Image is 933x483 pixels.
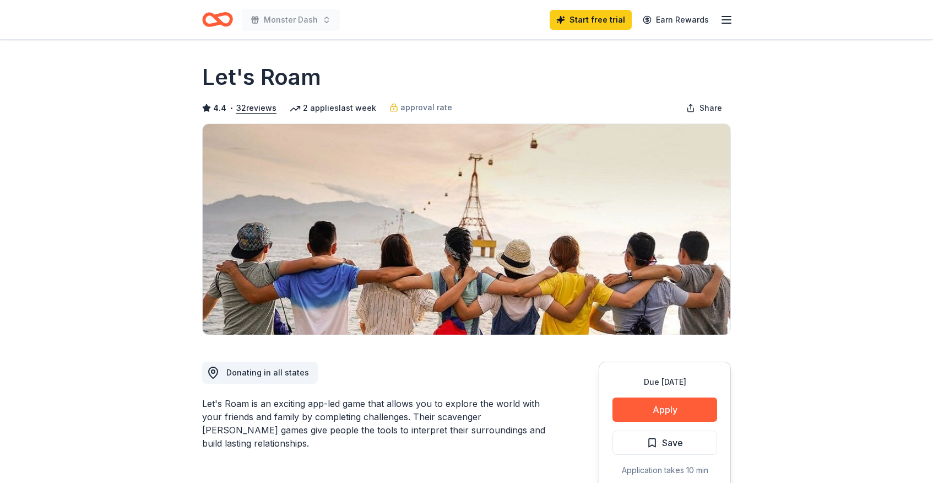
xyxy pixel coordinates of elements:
[612,431,717,455] button: Save
[264,13,318,26] span: Monster Dash
[612,375,717,389] div: Due [DATE]
[612,398,717,422] button: Apply
[202,7,233,33] a: Home
[677,97,731,119] button: Share
[236,101,276,115] button: 32reviews
[699,101,722,115] span: Share
[550,10,632,30] a: Start free trial
[213,101,226,115] span: 4.4
[226,368,309,377] span: Donating in all states
[400,101,452,114] span: approval rate
[230,104,234,112] span: •
[202,397,546,450] div: Let's Roam is an exciting app-led game that allows you to explore the world with your friends and...
[202,62,321,93] h1: Let's Roam
[203,124,730,335] img: Image for Let's Roam
[636,10,715,30] a: Earn Rewards
[290,101,376,115] div: 2 applies last week
[389,101,452,114] a: approval rate
[612,464,717,477] div: Application takes 10 min
[662,436,683,450] span: Save
[242,9,340,31] button: Monster Dash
